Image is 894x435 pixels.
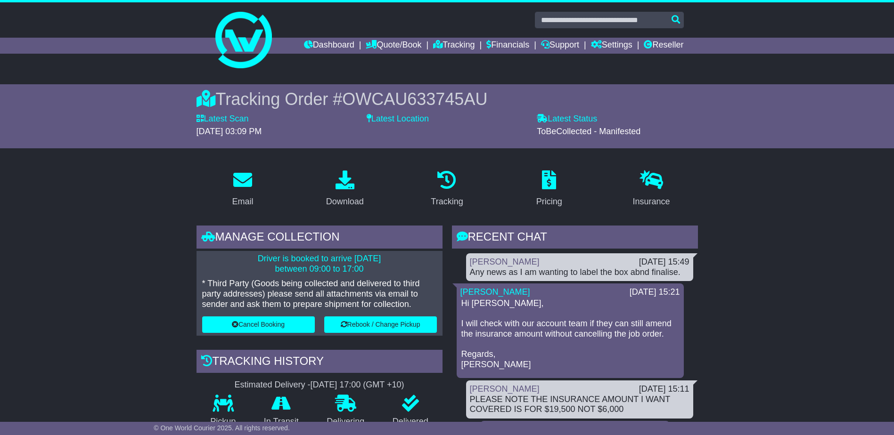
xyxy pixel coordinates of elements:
a: Reseller [644,38,683,54]
div: [DATE] 17:00 (GMT +10) [311,380,404,390]
div: PLEASE NOTE THE INSURANCE AMOUNT I WANT COVERED IS FOR $19,500 NOT $6,000 [470,395,689,415]
label: Latest Status [537,114,597,124]
div: Pricing [536,195,562,208]
a: Insurance [627,167,676,211]
p: Delivering [313,417,379,427]
p: Hi [PERSON_NAME], I will check with our account team if they can still amend the insurance amount... [461,298,679,370]
div: Download [326,195,364,208]
div: [DATE] 15:49 [639,257,689,267]
div: Insurance [633,195,670,208]
div: Tracking history [197,350,443,375]
span: OWCAU633745AU [342,89,487,109]
div: RECENT CHAT [452,226,698,251]
div: [DATE] 15:11 [639,384,689,395]
span: [DATE] 03:09 PM [197,127,262,136]
a: [PERSON_NAME] [460,287,530,297]
a: Support [541,38,579,54]
p: Delivered [378,417,443,427]
a: Pricing [530,167,568,211]
a: Tracking [433,38,475,54]
a: Tracking [425,167,469,211]
label: Latest Scan [197,114,249,124]
div: Manage collection [197,226,443,251]
a: Download [320,167,370,211]
span: ToBeCollected - Manifested [537,127,640,136]
a: [PERSON_NAME] [470,384,540,394]
a: Quote/Book [366,38,421,54]
div: Tracking [431,195,463,208]
a: Settings [591,38,632,54]
a: Email [226,167,259,211]
label: Latest Location [367,114,429,124]
p: Pickup [197,417,250,427]
a: [PERSON_NAME] [470,257,540,266]
span: © One World Courier 2025. All rights reserved. [154,424,290,432]
div: Tracking Order # [197,89,698,109]
button: Cancel Booking [202,316,315,333]
p: Driver is booked to arrive [DATE] between 09:00 to 17:00 [202,254,437,274]
div: Estimated Delivery - [197,380,443,390]
div: Email [232,195,253,208]
a: Dashboard [304,38,354,54]
a: Financials [486,38,529,54]
p: * Third Party (Goods being collected and delivered to third party addresses) please send all atta... [202,279,437,309]
div: [DATE] 15:21 [630,287,680,298]
p: In Transit [250,417,313,427]
button: Rebook / Change Pickup [324,316,437,333]
div: Any news as I am wanting to label the box abnd finalise. [470,267,689,278]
